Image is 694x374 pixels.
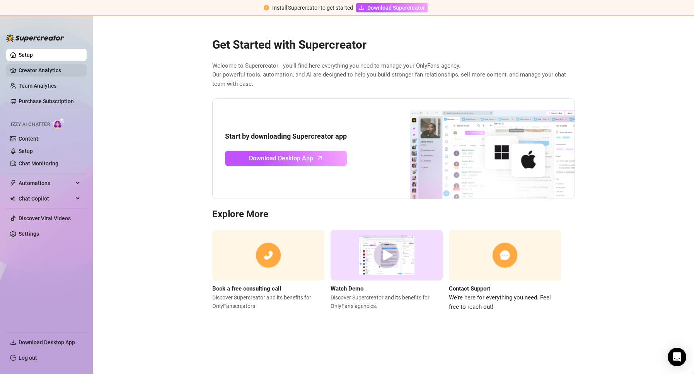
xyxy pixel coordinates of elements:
a: Setup [19,148,33,154]
span: Install Supercreator to get started [272,5,353,11]
a: Download Supercreator [356,3,428,12]
span: Welcome to Supercreator - you’ll find here everything you need to manage your OnlyFans agency. Ou... [212,61,575,89]
a: Purchase Subscription [19,95,80,107]
a: Discover Viral Videos [19,215,71,221]
a: Book a free consulting callDiscover Supercreator and its benefits for OnlyFanscreators [212,230,324,311]
strong: Contact Support [449,285,490,292]
span: arrow-up [315,153,324,162]
div: Open Intercom Messenger [668,348,686,366]
span: download [10,339,16,345]
span: Download Supercreator [367,3,425,12]
img: logo-BBDzfeDw.svg [6,34,64,42]
img: consulting call [212,230,324,280]
span: Izzy AI Chatter [11,121,50,128]
strong: Book a free consulting call [212,285,281,292]
strong: Watch Demo [331,285,363,292]
a: Team Analytics [19,83,56,89]
img: AI Chatter [53,118,65,129]
img: Chat Copilot [10,196,15,201]
a: Settings [19,231,39,237]
img: download app [381,99,575,199]
span: Download Desktop App [249,153,313,163]
span: Discover Supercreator and its benefits for OnlyFans agencies. [331,293,443,310]
a: Log out [19,355,37,361]
strong: Start by downloading Supercreator app [225,132,347,140]
a: Setup [19,52,33,58]
span: download [359,5,364,10]
span: Download Desktop App [19,339,75,345]
img: contact support [449,230,561,280]
span: thunderbolt [10,180,16,186]
span: Discover Supercreator and its benefits for OnlyFans creators [212,293,324,310]
span: Automations [19,177,73,189]
a: Watch DemoDiscover Supercreator and its benefits for OnlyFans agencies. [331,230,443,311]
h3: Explore More [212,208,575,221]
a: Creator Analytics [19,64,80,76]
a: Chat Monitoring [19,160,58,167]
span: We’re here for everything you need. Feel free to reach out! [449,293,561,311]
img: supercreator demo [331,230,443,280]
h2: Get Started with Supercreator [212,37,575,52]
a: Download Desktop Apparrow-up [225,151,347,166]
span: exclamation-circle [264,5,269,10]
span: Chat Copilot [19,192,73,205]
a: Content [19,136,38,142]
